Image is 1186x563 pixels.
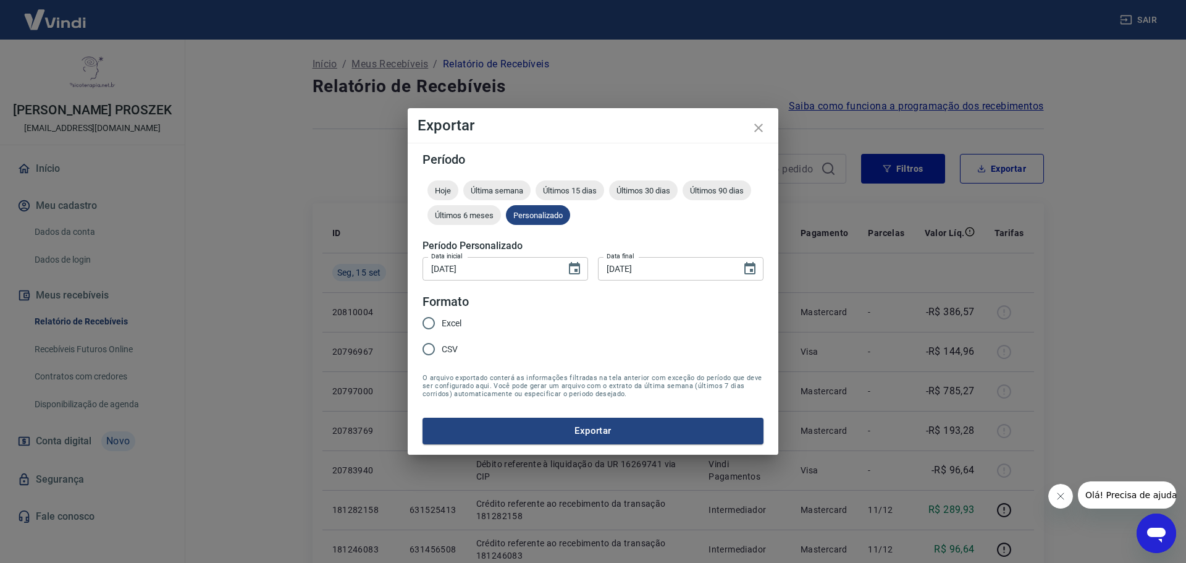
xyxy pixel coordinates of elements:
span: Personalizado [506,211,570,220]
label: Data final [607,252,634,261]
div: Última semana [463,180,531,200]
iframe: Mensagem da empresa [1078,481,1176,509]
h5: Período [423,153,763,166]
div: Últimos 15 dias [536,180,604,200]
label: Data inicial [431,252,463,261]
button: close [744,113,773,143]
span: Olá! Precisa de ajuda? [7,9,104,19]
span: Últimos 90 dias [683,186,751,195]
span: CSV [442,343,458,356]
div: Personalizado [506,205,570,225]
span: Últimos 6 meses [427,211,501,220]
div: Últimos 6 meses [427,205,501,225]
span: Excel [442,317,461,330]
span: Últimos 30 dias [609,186,678,195]
span: Últimos 15 dias [536,186,604,195]
span: Última semana [463,186,531,195]
iframe: Fechar mensagem [1048,484,1073,509]
legend: Formato [423,293,469,311]
button: Choose date, selected date is 13 de set de 2025 [562,256,587,281]
input: DD/MM/YYYY [423,257,557,280]
h5: Período Personalizado [423,240,763,252]
div: Hoje [427,180,458,200]
span: O arquivo exportado conterá as informações filtradas na tela anterior com exceção do período que ... [423,374,763,398]
h4: Exportar [418,118,768,133]
div: Últimos 90 dias [683,180,751,200]
span: Hoje [427,186,458,195]
button: Exportar [423,418,763,444]
iframe: Botão para abrir a janela de mensagens [1137,514,1176,553]
button: Choose date, selected date is 15 de set de 2025 [738,256,762,281]
input: DD/MM/YYYY [598,257,733,280]
div: Últimos 30 dias [609,180,678,200]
